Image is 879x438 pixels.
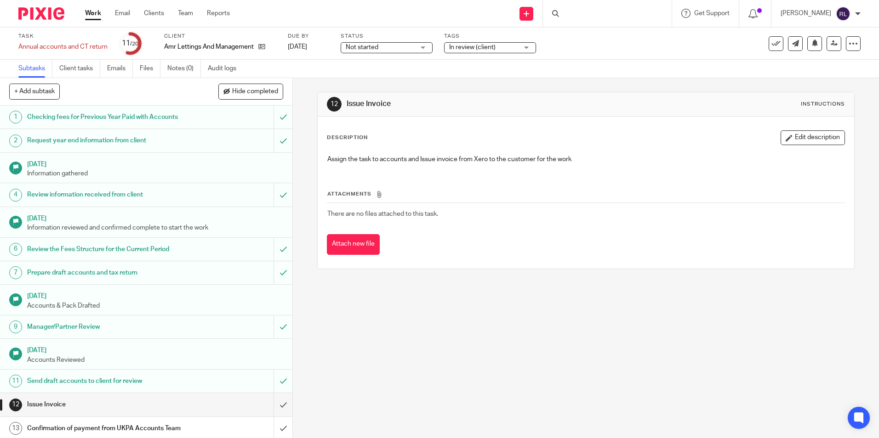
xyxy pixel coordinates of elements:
a: Files [140,60,160,78]
div: 11 [9,375,22,387]
a: Audit logs [208,60,243,78]
label: Tags [444,33,536,40]
button: Edit description [781,130,845,145]
div: 9 [9,320,22,333]
span: Attachments [327,191,371,197]
div: 1 [9,111,22,124]
a: Client tasks [59,60,100,78]
label: Status [341,33,433,40]
label: Task [18,33,108,40]
p: Accounts Reviewed [27,355,284,365]
div: 6 [9,243,22,256]
p: Information reviewed and confirmed complete to start the work [27,223,284,232]
small: /20 [130,41,138,46]
span: Hide completed [232,88,278,95]
h1: Review information received from client [27,188,185,202]
span: [DATE] [288,44,307,50]
a: Email [115,9,130,18]
span: There are no files attached to this task. [327,211,438,217]
div: Instructions [801,101,845,108]
span: Not started [346,44,378,51]
span: In review (client) [449,44,496,51]
a: Clients [144,9,164,18]
a: Notes (0) [167,60,201,78]
h1: Confirmation of payment from UKPA Accounts Team [27,421,185,435]
h1: Review the Fees Structure for the Current Period [27,242,185,256]
div: 12 [9,399,22,411]
div: 4 [9,189,22,202]
button: Hide completed [218,84,283,99]
span: Get Support [694,10,730,17]
h1: [DATE] [27,343,284,355]
div: Annual accounts and CT return [18,42,108,51]
a: Team [178,9,193,18]
p: Assign the task to accounts and Issue invoice from Xero to the customer for the work [327,155,844,164]
button: + Add subtask [9,84,60,99]
p: Information gathered [27,169,284,178]
div: 12 [327,97,342,112]
h1: Send draft accounts to client for review [27,374,185,388]
a: Work [85,9,101,18]
h1: [DATE] [27,157,284,169]
h1: [DATE] [27,289,284,301]
img: Pixie [18,7,64,20]
h1: Issue Invoice [347,99,605,109]
h1: [DATE] [27,212,284,223]
img: svg%3E [836,6,850,21]
label: Due by [288,33,329,40]
a: Emails [107,60,133,78]
div: 7 [9,266,22,279]
p: Description [327,134,368,141]
div: 13 [9,422,22,435]
p: Amr Lettings And Management Ltd [164,42,254,51]
label: Client [164,33,276,40]
h1: Prepare draft accounts and tax return [27,266,185,280]
a: Reports [207,9,230,18]
p: Accounts & Pack Drafted [27,301,284,310]
h1: Manager/Partner Review [27,320,185,334]
button: Attach new file [327,234,380,255]
div: 11 [122,38,138,49]
h1: Checking fees for Previous Year Paid with Accounts [27,110,185,124]
h1: Issue Invoice [27,398,185,411]
div: 2 [9,135,22,147]
p: [PERSON_NAME] [781,9,831,18]
h1: Request year end information from client [27,134,185,147]
a: Subtasks [18,60,52,78]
